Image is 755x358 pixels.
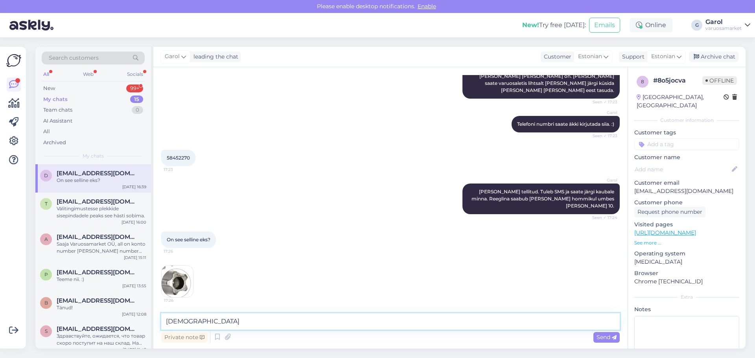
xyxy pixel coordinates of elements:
[522,20,586,30] div: Try free [DATE]:
[653,76,702,85] div: # 8o5jocva
[122,184,146,190] div: [DATE] 16:39
[634,198,739,207] p: Customer phone
[57,304,146,311] div: Tänud!
[164,297,193,303] span: 17:26
[43,117,72,125] div: AI Assistant
[167,237,210,242] span: On see selline eks?
[44,300,48,306] span: b
[634,207,705,217] div: Request phone number
[57,241,146,255] div: Saaja Varuosamarket OÜ, all on konto number [PERSON_NAME] number märkida selgitusse.
[634,117,739,124] div: Customer information
[634,129,739,137] p: Customer tags
[588,99,617,105] span: Seen ✓ 17:23
[479,59,615,93] span: Ma panen [PERSON_NAME] nimele tellimuse üles [PERSON_NAME] [PERSON_NAME]. Homme tuleb SMS [PERSON...
[44,272,48,277] span: p
[634,277,739,286] p: Chrome [TECHNICAL_ID]
[161,332,208,343] div: Private note
[123,347,146,352] div: [DATE] 11:43
[162,266,193,297] img: Attachment
[49,54,99,62] span: Search customers
[57,269,138,276] span: pparmson@gmail.com
[634,239,739,246] p: See more ...
[164,167,193,173] span: 17:23
[634,305,739,314] p: Notes
[691,20,702,31] div: G
[57,177,146,184] div: On see selline eks?
[161,313,620,330] textarea: [DEMOGRAPHIC_DATA]
[44,173,48,178] span: D
[634,220,739,229] p: Visited pages
[57,198,138,205] span: t.kaaver@meliorm.eu
[45,328,48,334] span: s
[125,69,145,79] div: Socials
[634,153,739,162] p: Customer name
[634,294,739,301] div: Extra
[83,152,104,160] span: My chats
[43,139,66,147] div: Archived
[167,155,190,161] span: 58452270
[57,233,138,241] span: anks.anks.001@mail.ee
[589,18,620,33] button: Emails
[689,51,738,62] div: Archive chat
[588,177,617,183] span: Garol
[6,53,21,68] img: Askly Logo
[705,25,742,31] div: varuosamarket
[122,283,146,289] div: [DATE] 13:55
[634,258,739,266] p: [MEDICAL_DATA]
[522,21,539,29] b: New!
[588,133,617,139] span: Seen ✓ 17:23
[634,179,739,187] p: Customer email
[130,95,143,103] div: 15
[190,53,238,61] div: leading the chat
[122,311,146,317] div: [DATE] 12:08
[634,229,696,236] a: [URL][DOMAIN_NAME]
[165,52,180,61] span: Garol
[635,165,730,174] input: Add name
[57,205,146,219] div: Välitingimustesse plekkide sisepindadele peaks see hästi sobima.
[641,79,644,84] span: 8
[637,93,724,110] div: [GEOGRAPHIC_DATA], [GEOGRAPHIC_DATA]
[634,138,739,150] input: Add a tag
[619,53,645,61] div: Support
[588,110,617,116] span: Garol
[43,95,68,103] div: My chats
[45,201,48,207] span: t
[44,236,48,242] span: a
[702,76,737,85] span: Offline
[57,332,146,347] div: Здравствуйте, ожидается, что товар скоро поступит на наш склад. На момент оформления заказа его н...
[634,187,739,195] p: [EMAIL_ADDRESS][DOMAIN_NAME]
[81,69,95,79] div: Web
[597,334,617,341] span: Send
[57,170,138,177] span: Danila.tukov@gmail.com
[122,219,146,225] div: [DATE] 16:00
[57,276,146,283] div: Teeme nii. :)
[705,19,742,25] div: Garol
[164,248,193,254] span: 17:26
[126,84,143,92] div: 99+
[578,52,602,61] span: Estonian
[651,52,675,61] span: Estonian
[634,250,739,258] p: Operating system
[630,18,672,32] div: Online
[541,53,571,61] div: Customer
[43,128,50,136] div: All
[517,121,614,127] span: Telefoni numbri saate äkki kirjutada siia. :)
[42,69,51,79] div: All
[705,19,750,31] a: Garolvaruosamarket
[471,189,615,209] span: [PERSON_NAME] tellitud. Tuleb SMS ja saate järgi kaubale minna. Reeglina saabub [PERSON_NAME] hom...
[57,325,138,332] span: stsepkin2004@bk.ru
[124,255,146,261] div: [DATE] 15:11
[43,84,55,92] div: New
[634,269,739,277] p: Browser
[132,106,143,114] div: 0
[43,106,72,114] div: Team chats
[588,215,617,220] span: Seen ✓ 17:24
[415,3,438,10] span: Enable
[57,297,138,304] span: bonsa555@hotmail.com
